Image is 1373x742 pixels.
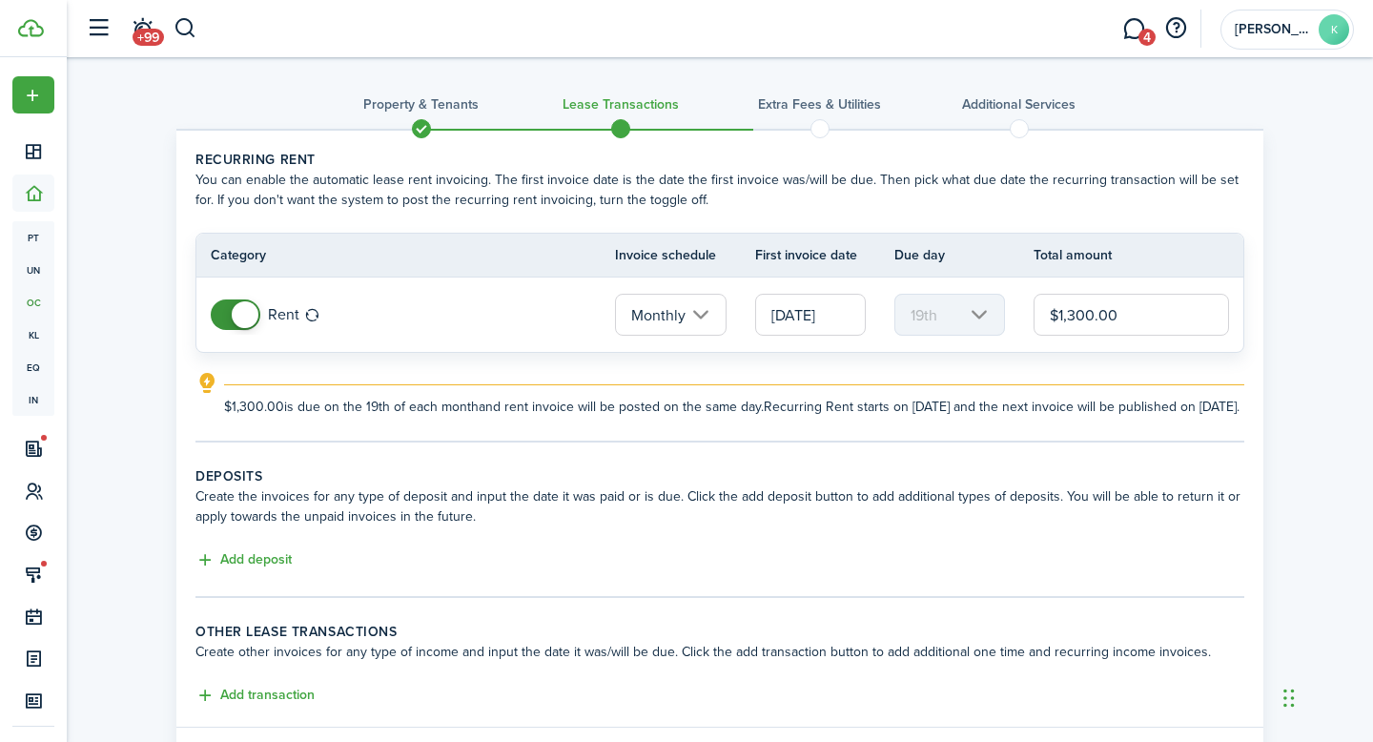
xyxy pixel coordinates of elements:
wizard-step-header-title: Other lease transactions [195,622,1244,642]
h3: Property & Tenants [363,94,479,114]
th: Due day [894,245,1034,265]
h3: Lease Transactions [563,94,679,114]
iframe: Chat Widget [1278,650,1373,742]
a: eq [12,351,54,383]
button: Add transaction [195,685,315,707]
wizard-step-header-title: Deposits [195,466,1244,486]
a: in [12,383,54,416]
button: Open sidebar [80,10,116,47]
span: +99 [133,29,164,46]
span: 4 [1138,29,1156,46]
button: Open resource center [1159,12,1192,45]
explanation-description: $1,300.00 is due on the 19th of each month and rent invoice will be posted on the same day. Recur... [224,397,1244,417]
input: 0.00 [1034,294,1229,336]
a: oc [12,286,54,319]
wizard-step-header-description: Create the invoices for any type of deposit and input the date it was paid or is due. Click the a... [195,486,1244,526]
h3: Extra fees & Utilities [758,94,881,114]
th: Total amount [1034,245,1243,265]
th: Invoice schedule [615,245,754,265]
button: Add deposit [195,549,292,571]
button: Open menu [12,76,54,113]
button: Search [174,12,197,45]
span: Kenneth [1235,23,1311,36]
th: Category [196,245,615,265]
a: Messaging [1116,5,1152,53]
th: First invoice date [755,245,894,265]
wizard-step-header-title: Recurring rent [195,150,1244,170]
input: mm/dd/yyyy [755,294,866,336]
wizard-step-header-description: Create other invoices for any type of income and input the date it was/will be due. Click the add... [195,642,1244,662]
div: Drag [1283,670,1295,727]
a: un [12,254,54,286]
img: TenantCloud [18,19,44,37]
a: Notifications [124,5,160,53]
h3: Additional Services [962,94,1076,114]
i: outline [195,372,219,395]
wizard-step-header-description: You can enable the automatic lease rent invoicing. The first invoice date is the date the first i... [195,170,1244,210]
avatar-text: K [1319,14,1349,45]
a: kl [12,319,54,351]
a: pt [12,221,54,254]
